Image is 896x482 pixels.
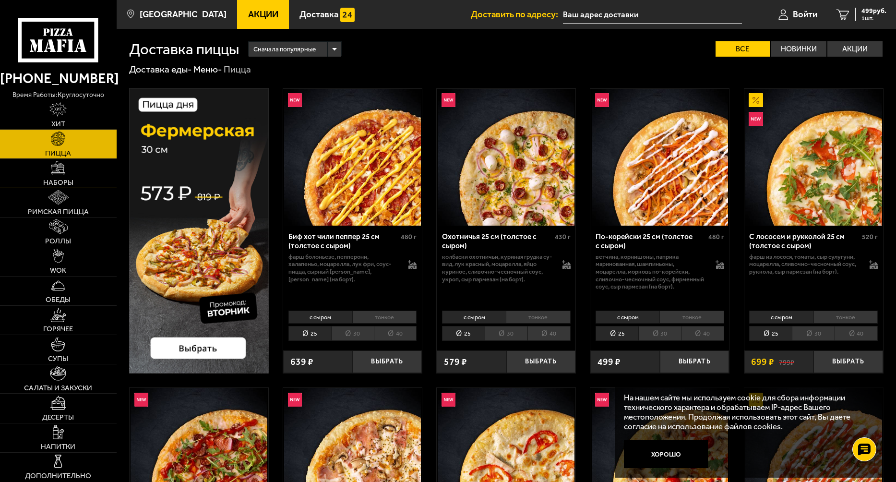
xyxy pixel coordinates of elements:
[793,10,817,19] span: Войти
[779,357,794,366] s: 799 ₽
[708,233,724,241] span: 480 г
[442,393,455,407] img: Новинка
[590,89,729,226] a: НовинкаПо-корейски 25 см (толстое с сыром)
[290,357,313,366] span: 639 ₽
[42,414,74,421] span: Десерты
[592,89,729,226] img: По-корейски 25 см (толстое с сыром)
[288,93,302,107] img: Новинка
[597,357,621,366] span: 499 ₽
[471,10,563,19] span: Доставить по адресу:
[283,89,422,226] a: НовинкаБиф хот чили пеппер 25 см (толстое с сыром)
[374,326,417,341] li: 40
[401,233,417,241] span: 480 г
[506,350,576,374] button: Выбрать
[51,120,65,128] span: Хит
[288,311,352,324] li: с сыром
[193,64,222,75] a: Меню-
[624,440,708,468] button: Хорошо
[527,326,571,341] li: 40
[744,89,883,226] a: АкционныйНовинкаС лососем и рукколой 25 см (толстое с сыром)
[284,89,421,226] img: Биф хот чили пеппер 25 см (толстое с сыром)
[253,40,316,58] span: Сначала популярные
[681,326,724,341] li: 40
[43,325,73,333] span: Горячее
[129,64,192,75] a: Доставка еды-
[749,326,792,341] li: 25
[835,326,878,341] li: 40
[745,89,882,226] img: С лососем и рукколой 25 см (толстое с сыром)
[595,93,609,107] img: Новинка
[24,385,92,392] span: Салаты и закуски
[288,393,302,407] img: Новинка
[659,311,724,324] li: тонкое
[624,393,868,432] p: На нашем сайте мы используем cookie для сбора информации технического характера и обрабатываем IP...
[288,232,399,250] div: Биф хот чили пеппер 25 см (толстое с сыром)
[638,326,681,341] li: 30
[134,393,148,407] img: Новинка
[596,253,706,290] p: ветчина, корнишоны, паприка маринованная, шампиньоны, моцарелла, морковь по-корейски, сливочно-че...
[331,326,374,341] li: 30
[596,326,638,341] li: 25
[442,326,485,341] li: 25
[555,233,571,241] span: 430 г
[862,233,878,241] span: 520 г
[248,10,278,19] span: Акции
[716,41,771,57] label: Все
[25,472,91,480] span: Дополнительно
[749,232,860,250] div: С лососем и рукколой 25 см (толстое с сыром)
[749,93,763,107] img: Акционный
[506,311,570,324] li: тонкое
[41,443,75,450] span: Напитки
[792,326,835,341] li: 30
[827,41,883,57] label: Акции
[352,311,417,324] li: тонкое
[442,311,506,324] li: с сыром
[45,150,71,157] span: Пицца
[749,112,763,126] img: Новинка
[442,93,455,107] img: Новинка
[596,311,659,324] li: с сыром
[224,63,251,75] div: Пицца
[48,355,68,362] span: Супы
[595,393,609,407] img: Новинка
[749,253,860,276] p: фарш из лосося, томаты, сыр сулугуни, моцарелла, сливочно-чесночный соус, руккола, сыр пармезан (...
[140,10,227,19] span: [GEOGRAPHIC_DATA]
[353,350,422,374] button: Выбрать
[129,42,239,57] h1: Доставка пиццы
[861,8,886,14] span: 499 руб.
[751,357,774,366] span: 699 ₽
[749,311,813,324] li: с сыром
[288,326,331,341] li: 25
[813,311,878,324] li: тонкое
[861,15,886,21] span: 1 шт.
[485,326,527,341] li: 30
[660,350,729,374] button: Выбрать
[28,208,89,216] span: Римская пицца
[299,10,338,19] span: Доставка
[596,232,706,250] div: По-корейски 25 см (толстое с сыром)
[43,179,73,186] span: Наборы
[813,350,883,374] button: Выбрать
[442,253,552,283] p: колбаски охотничьи, куриная грудка су-вид, лук красный, моцарелла, яйцо куриное, сливочно-чесночн...
[340,8,354,22] img: 15daf4d41897b9f0e9f617042186c801.svg
[563,6,742,24] input: Ваш адрес доставки
[288,253,399,283] p: фарш болоньезе, пепперони, халапеньо, моцарелла, лук фри, соус-пицца, сырный [PERSON_NAME], [PERS...
[45,238,71,245] span: Роллы
[442,232,552,250] div: Охотничья 25 см (толстое с сыром)
[50,267,66,274] span: WOK
[46,296,71,303] span: Обеды
[444,357,467,366] span: 579 ₽
[437,89,575,226] a: НовинкаОхотничья 25 см (толстое с сыром)
[771,41,826,57] label: Новинки
[438,89,574,226] img: Охотничья 25 см (толстое с сыром)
